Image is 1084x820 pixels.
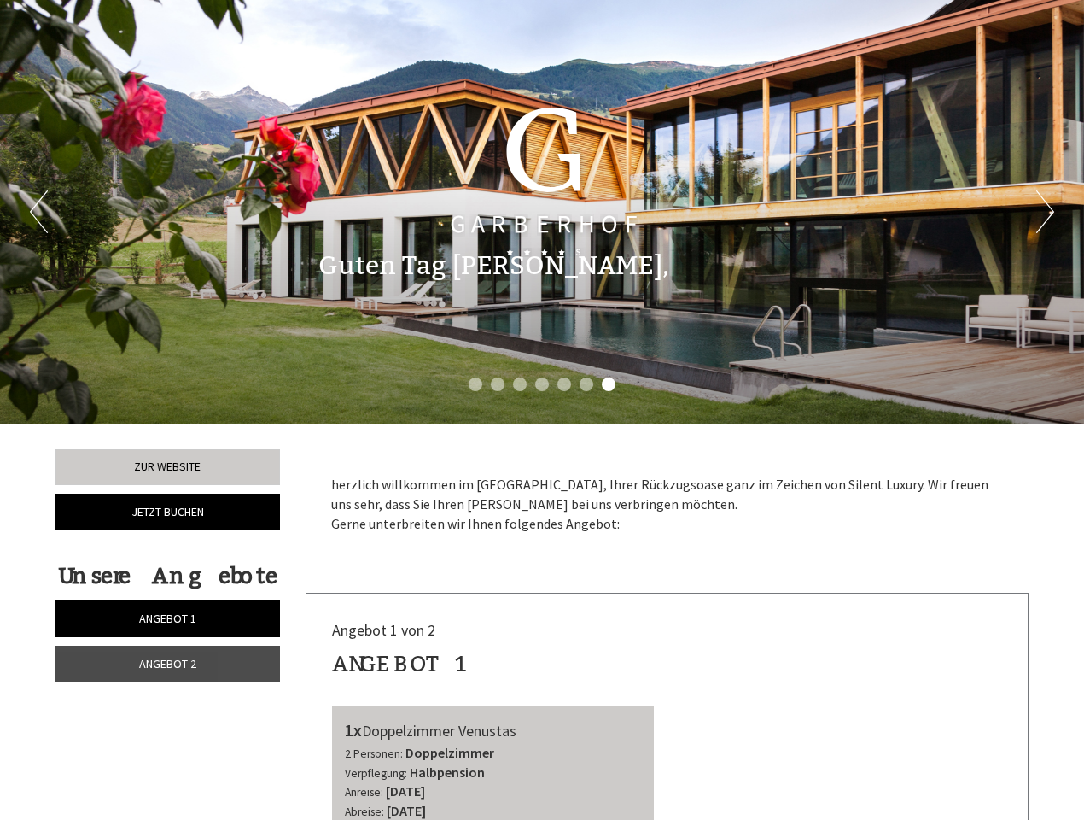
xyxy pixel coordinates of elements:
div: Angebot 1 [332,648,469,680]
span: Angebot 2 [139,656,196,671]
small: 2 Personen: [345,747,403,761]
span: Angebot 1 von 2 [332,620,435,640]
b: Doppelzimmer [405,744,494,761]
a: Jetzt buchen [55,494,280,530]
button: Previous [30,190,48,233]
button: Next [1036,190,1054,233]
b: [DATE] [386,782,425,799]
div: Unsere Angebote [55,560,280,592]
b: [DATE] [387,802,426,819]
p: herzlich willkommen im [GEOGRAPHIC_DATA], Ihrer Rückzugsoase ganz im Zeichen von Silent Luxury. W... [331,475,1004,534]
h1: Guten Tag [PERSON_NAME], [318,252,669,280]
b: Halbpension [410,764,485,781]
b: 1x [345,719,362,741]
span: Angebot 1 [139,611,196,626]
small: Anreise: [345,785,383,799]
div: Doppelzimmer Venustas [345,718,642,743]
small: Abreise: [345,805,384,819]
a: Zur Website [55,449,280,485]
small: Verpflegung: [345,766,407,781]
